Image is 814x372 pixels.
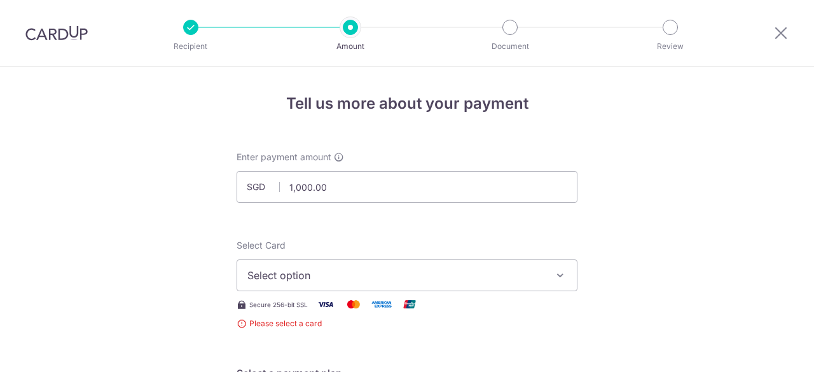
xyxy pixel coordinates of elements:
span: translation missing: en.payables.payment_networks.credit_card.summary.labels.select_card [237,240,286,251]
span: Select option [247,268,544,283]
span: Secure 256-bit SSL [249,300,308,310]
span: SGD [247,181,280,193]
span: Please select a card [237,317,577,330]
span: Enter payment amount [237,151,331,163]
input: 0.00 [237,171,577,203]
img: American Express [369,296,394,312]
p: Document [463,40,557,53]
img: Mastercard [341,296,366,312]
img: Union Pay [397,296,422,312]
img: Visa [313,296,338,312]
h4: Tell us more about your payment [237,92,577,115]
p: Amount [303,40,397,53]
p: Review [623,40,717,53]
img: CardUp [25,25,88,41]
p: Recipient [144,40,238,53]
button: Select option [237,259,577,291]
